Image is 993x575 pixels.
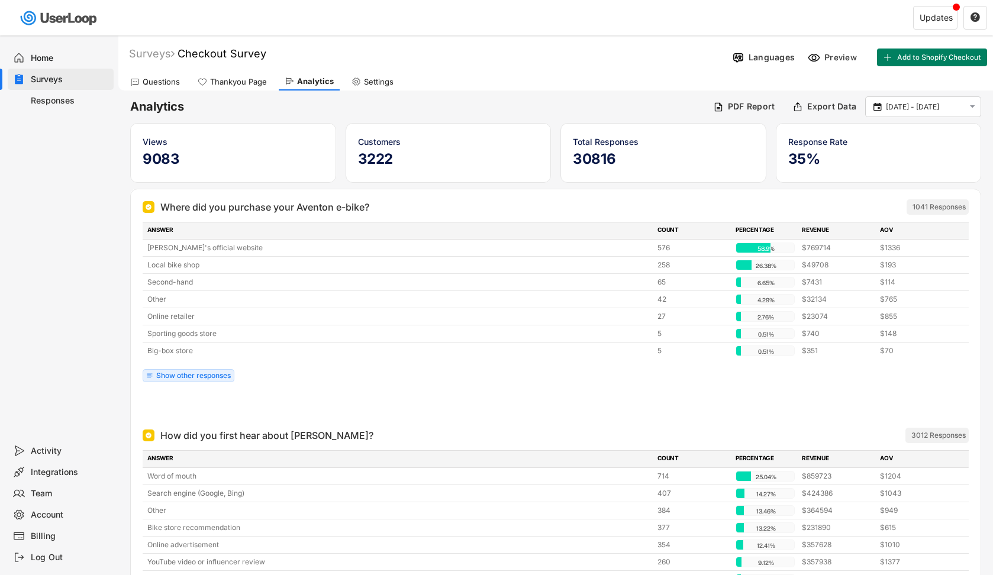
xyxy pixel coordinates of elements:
div: 25.04% [739,471,793,482]
img: Language%20Icon.svg [732,51,744,64]
div: Online retailer [147,311,650,322]
div: Surveys [31,74,109,85]
div: 58.9% [739,243,793,254]
div: $1204 [880,471,951,482]
div: $740 [802,328,873,339]
div: $49708 [802,260,873,270]
div: 2.76% [739,312,793,322]
div: Sporting goods store [147,328,650,339]
div: REVENUE [802,225,873,236]
div: 0.51% [739,346,793,357]
div: Response Rate [788,135,969,148]
div: 13.46% [739,506,793,516]
div: $193 [880,260,951,270]
div: Languages [749,52,795,63]
div: 13.22% [739,523,793,534]
div: $769714 [802,243,873,253]
div: $1010 [880,540,951,550]
div: Other [147,294,650,305]
div: Integrations [31,467,109,478]
div: $357628 [802,540,873,550]
div: COUNT [657,225,728,236]
img: Single Select [145,203,152,211]
h5: 9083 [143,150,324,168]
div: 26.38% [739,260,793,271]
div: 4.29% [739,295,793,305]
div: $114 [880,277,951,287]
span: Add to Shopify Checkout [897,54,981,61]
div: Word of mouth [147,471,650,482]
div: Settings [364,77,394,87]
div: 27 [657,311,728,322]
div: Analytics [297,76,334,86]
div: PERCENTAGE [736,454,795,464]
text:  [971,12,980,22]
button:  [872,102,883,112]
div: 6.65% [739,277,793,288]
div: $357938 [802,557,873,567]
div: $424386 [802,488,873,499]
button:  [970,12,981,23]
div: Updates [920,14,953,22]
div: Billing [31,531,109,542]
div: 260 [657,557,728,567]
div: Export Data [807,101,856,112]
div: $70 [880,345,951,356]
div: Responses [31,95,109,106]
div: 5 [657,345,728,356]
div: Big-box store [147,345,650,356]
div: Online advertisement [147,540,650,550]
div: YouTube video or influencer review [147,557,650,567]
div: [PERSON_NAME]'s official website [147,243,650,253]
div: PERCENTAGE [736,225,795,236]
div: AOV [880,225,951,236]
div: Log Out [31,552,109,563]
div: $148 [880,328,951,339]
div: Team [31,488,109,499]
div: Search engine (Google, Bing) [147,488,650,499]
div: PDF Report [728,101,775,112]
div: 42 [657,294,728,305]
div: $949 [880,505,951,516]
div: 258 [657,260,728,270]
div: $1043 [880,488,951,499]
div: $859723 [802,471,873,482]
div: 14.27% [739,489,793,499]
div: COUNT [657,454,728,464]
div: Bike store recommendation [147,522,650,533]
div: 714 [657,471,728,482]
div: Second-hand [147,277,650,287]
div: ANSWER [147,454,650,464]
div: 0.51% [739,329,793,340]
div: Preview [824,52,860,63]
div: Activity [31,445,109,457]
div: REVENUE [802,454,873,464]
div: Home [31,53,109,64]
input: Select Date Range [886,101,964,113]
div: 384 [657,505,728,516]
div: ANSWER [147,225,650,236]
div: 12.41% [739,540,793,551]
text:  [970,102,975,112]
img: Single Select [145,432,152,439]
img: userloop-logo-01.svg [18,6,101,30]
div: $364594 [802,505,873,516]
div: 1041 Responses [913,202,966,212]
div: 9.12% [739,557,793,568]
font: Checkout Survey [178,47,266,60]
div: Account [31,509,109,521]
div: How did you first hear about [PERSON_NAME]? [160,428,373,442]
div: 354 [657,540,728,550]
button:  [967,102,978,112]
h5: 3222 [358,150,539,168]
div: $855 [880,311,951,322]
div: Show other responses [156,372,231,379]
div: 65 [657,277,728,287]
div: AOV [880,454,951,464]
